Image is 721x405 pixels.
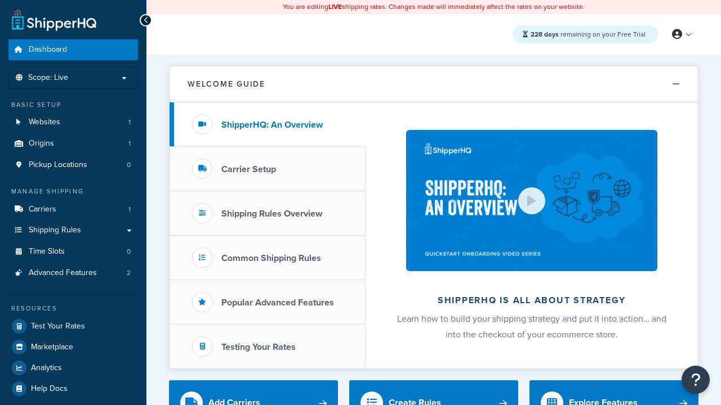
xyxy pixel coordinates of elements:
[221,253,321,263] h3: Common Shipping Rules
[127,247,131,256] span: 0
[128,118,131,127] span: 1
[29,226,81,235] span: Shipping Rules
[682,366,710,394] button: Open Resource Center
[128,139,131,148] span: 1
[8,133,138,154] a: Origins1
[221,298,334,308] h3: Popular Advanced Features
[127,160,131,170] span: 0
[8,155,138,175] li: Pickup Locations
[8,112,138,133] li: Websites
[395,295,668,305] h2: ShipperHQ is all about strategy
[31,363,62,373] span: Analytics
[128,205,131,214] span: 1
[221,209,322,219] h3: Shipping Rules Overview
[221,342,296,352] h3: Testing Your Rates
[170,66,698,102] button: Welcome Guide
[8,187,138,196] div: Manage Shipping
[8,358,138,378] a: Analytics
[31,384,68,394] span: Help Docs
[127,268,131,278] span: 2
[8,379,138,399] a: Help Docs
[29,247,65,256] span: Time Slots
[29,205,56,214] span: Carriers
[29,45,67,55] span: Dashboard
[221,164,276,174] h3: Carrier Setup
[31,322,85,331] span: Test Your Rates
[28,73,68,83] span: Scope: Live
[531,29,559,39] strong: 228 days
[8,316,138,336] a: Test Your Rates
[328,2,342,12] b: LIVE
[8,112,138,133] a: Websites1
[8,241,138,262] li: Time Slots
[29,268,97,278] span: Advanced Features
[8,133,138,154] li: Origins
[8,220,138,241] a: Shipping Rules
[31,343,73,352] span: Marketplace
[29,160,87,170] span: Pickup Locations
[8,241,138,262] a: Time Slots0
[531,29,646,39] span: remaining on your Free Trial
[8,155,138,175] a: Pickup Locations0
[29,118,60,127] span: Websites
[8,199,138,220] a: Carriers1
[8,199,138,220] li: Carriers
[188,80,265,88] h2: Welcome Guide
[8,263,138,283] li: Advanced Features
[406,130,657,271] img: ShipperHQ is all about strategy
[8,39,138,60] a: Dashboard
[221,120,323,130] h3: ShipperHQ: An Overview
[8,304,138,313] div: Resources
[29,139,54,148] span: Origins
[8,263,138,283] a: Advanced Features2
[8,100,138,110] div: Basic Setup
[8,337,138,357] a: Marketplace
[397,312,666,341] span: Learn how to build your shipping strategy and put it into action… and into the checkout of your e...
